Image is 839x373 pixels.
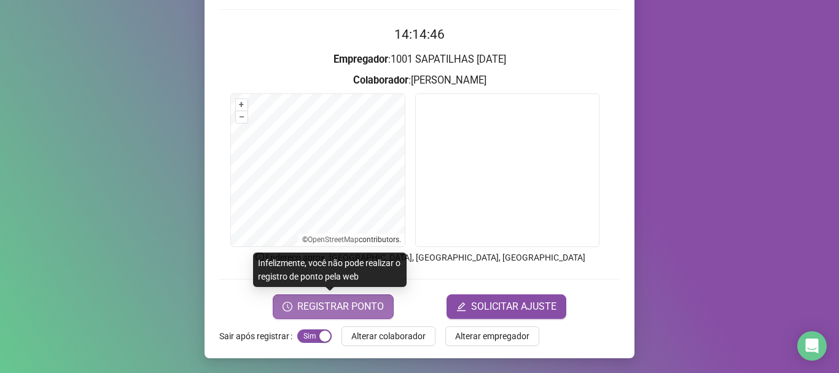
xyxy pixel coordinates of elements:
strong: Empregador [334,53,388,65]
button: editSOLICITAR AJUSTE [447,294,566,319]
span: info-circle [254,251,265,262]
span: edit [456,302,466,312]
button: + [236,99,248,111]
div: Open Intercom Messenger [797,331,827,361]
span: SOLICITAR AJUSTE [471,299,556,314]
h3: : [PERSON_NAME] [219,73,620,88]
button: REGISTRAR PONTO [273,294,394,319]
p: Endereço aprox. : [GEOGRAPHIC_DATA], [GEOGRAPHIC_DATA], [GEOGRAPHIC_DATA] [219,251,620,264]
span: Alterar colaborador [351,329,426,343]
label: Sair após registrar [219,326,297,346]
h3: : 1001 SAPATILHAS [DATE] [219,52,620,68]
button: Alterar colaborador [341,326,435,346]
button: – [236,111,248,123]
strong: Colaborador [353,74,408,86]
div: Infelizmente, você não pode realizar o registro de ponto pela web [253,253,407,287]
a: OpenStreetMap [308,235,359,244]
time: 14:14:46 [394,27,445,42]
button: Alterar empregador [445,326,539,346]
span: clock-circle [283,302,292,312]
span: Alterar empregador [455,329,529,343]
li: © contributors. [302,235,401,244]
span: REGISTRAR PONTO [297,299,384,314]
